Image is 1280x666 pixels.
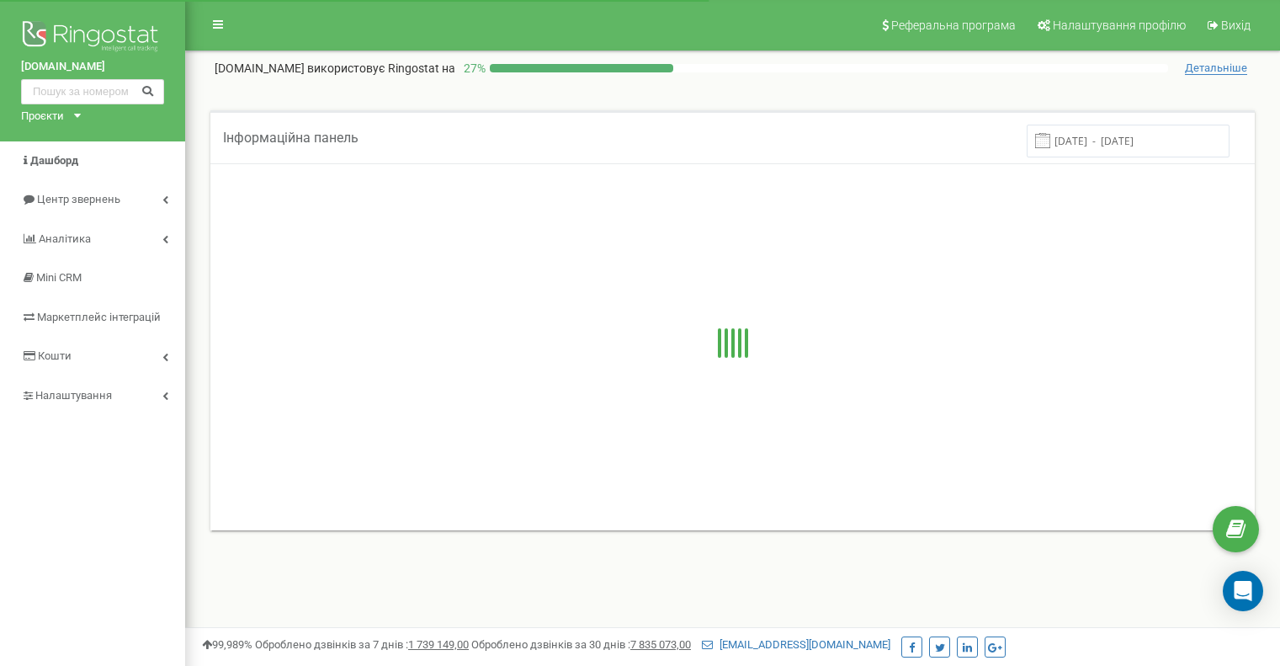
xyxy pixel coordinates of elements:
[408,638,469,651] u: 1 739 149,00
[21,79,164,104] input: Пошук за номером
[36,271,82,284] span: Mini CRM
[891,19,1016,32] span: Реферальна програма
[255,638,469,651] span: Оброблено дзвінків за 7 днів :
[21,17,164,59] img: Ringostat logo
[702,638,890,651] a: [EMAIL_ADDRESS][DOMAIN_NAME]
[1221,19,1251,32] span: Вихід
[37,193,120,205] span: Центр звернень
[307,61,455,75] span: використовує Ringostat на
[471,638,691,651] span: Оброблено дзвінків за 30 днів :
[37,311,161,323] span: Маркетплейс інтеграцій
[455,60,490,77] p: 27 %
[35,389,112,402] span: Налаштування
[215,60,455,77] p: [DOMAIN_NAME]
[1223,571,1263,611] div: Open Intercom Messenger
[630,638,691,651] u: 7 835 073,00
[1053,19,1186,32] span: Налаштування профілю
[30,154,78,167] span: Дашборд
[1185,61,1247,75] span: Детальніше
[21,59,164,75] a: [DOMAIN_NAME]
[202,638,252,651] span: 99,989%
[21,109,64,125] div: Проєкти
[38,349,72,362] span: Кошти
[39,232,91,245] span: Аналiтика
[223,130,359,146] span: Інформаційна панель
